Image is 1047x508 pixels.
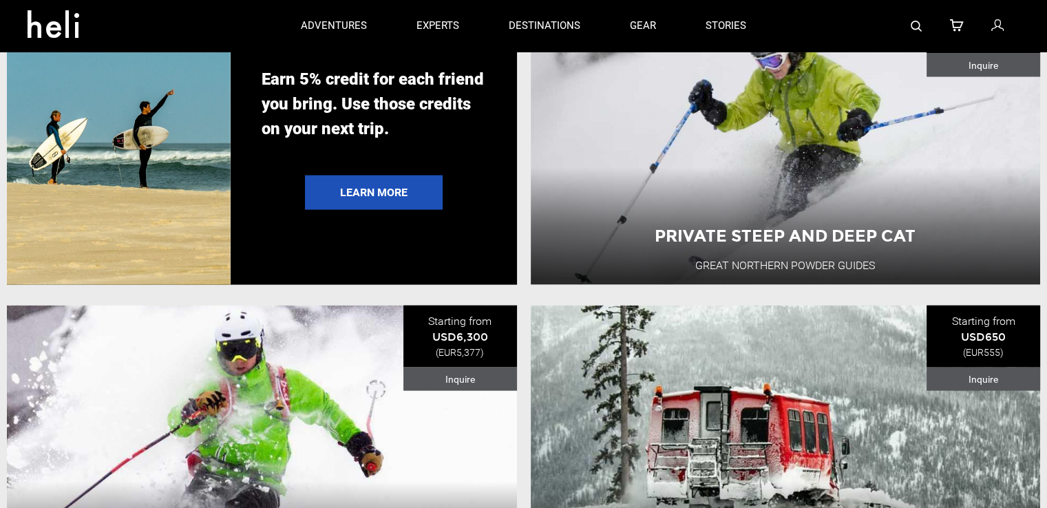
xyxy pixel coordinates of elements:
p: destinations [509,19,580,33]
p: adventures [301,19,367,33]
p: Earn 5% credit for each friend you bring. Use those credits on your next trip. [262,67,485,141]
p: experts [416,19,459,33]
a: Learn More [305,176,443,210]
img: search-bar-icon.svg [911,21,922,32]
